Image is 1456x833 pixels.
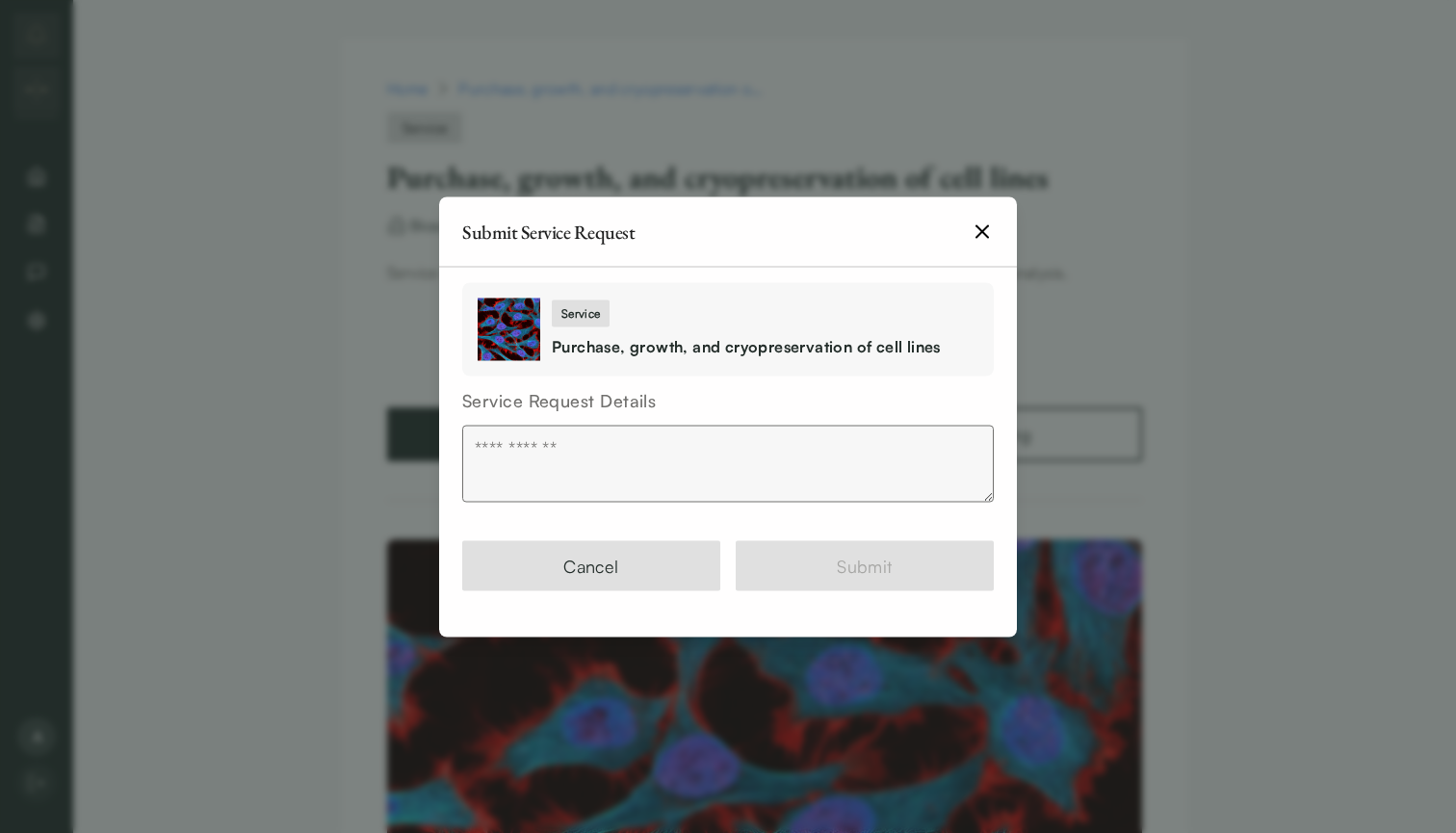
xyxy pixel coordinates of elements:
[462,387,994,413] div: Service Request Details
[462,540,720,590] button: Cancel
[462,221,635,241] h2: Submit Service Request
[552,300,610,327] div: Service
[478,298,540,360] img: Purchase, growth, and cryopreservation of cell lines
[552,335,941,358] div: Purchase, growth, and cryopreservation of cell lines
